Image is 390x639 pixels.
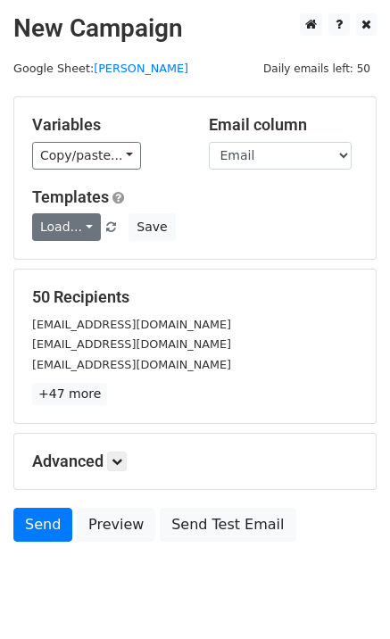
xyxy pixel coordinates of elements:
[32,213,101,241] a: Load...
[32,187,109,206] a: Templates
[32,358,231,371] small: [EMAIL_ADDRESS][DOMAIN_NAME]
[209,115,359,135] h5: Email column
[32,383,107,405] a: +47 more
[94,62,188,75] a: [PERSON_NAME]
[32,452,358,471] h5: Advanced
[32,142,141,170] a: Copy/paste...
[13,508,72,542] a: Send
[257,59,377,79] span: Daily emails left: 50
[129,213,175,241] button: Save
[160,508,295,542] a: Send Test Email
[257,62,377,75] a: Daily emails left: 50
[13,13,377,44] h2: New Campaign
[32,287,358,307] h5: 50 Recipients
[77,508,155,542] a: Preview
[32,115,182,135] h5: Variables
[13,62,188,75] small: Google Sheet:
[32,337,231,351] small: [EMAIL_ADDRESS][DOMAIN_NAME]
[32,318,231,331] small: [EMAIL_ADDRESS][DOMAIN_NAME]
